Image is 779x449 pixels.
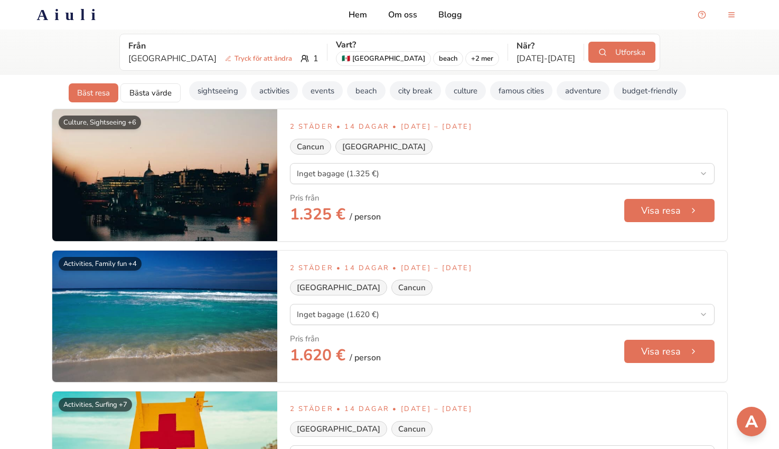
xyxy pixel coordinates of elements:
button: menu-button [721,4,742,25]
div: Activities, Surfing +7 [59,398,132,412]
img: Bild av Cancun Mx [52,251,277,383]
a: Hem [349,8,367,21]
span: / person [350,211,381,223]
div: beach [433,51,463,66]
p: [GEOGRAPHIC_DATA] [128,52,296,65]
div: Cancun [391,280,433,295]
span: Tryck för att ändra [221,53,296,64]
button: Bäst resa [69,83,118,102]
button: budget-friendly [614,81,686,100]
h2: Aiuli [37,5,102,24]
p: [DATE] - [DATE] [517,52,575,65]
a: Om oss [388,8,417,21]
h2: 1.620 € [290,346,381,369]
img: Bild av London Gb [52,109,277,241]
p: När? [517,40,575,52]
span: flag [342,54,350,63]
div: [GEOGRAPHIC_DATA] [290,421,387,437]
button: adventure [557,81,609,100]
button: city break [390,81,441,100]
div: Pris från [290,333,320,344]
p: 2 städer • 14 dagar • [DATE] – [DATE] [290,404,715,415]
a: Aiuli [20,5,119,24]
div: + 2 mer [465,51,499,66]
div: Activities, Family fun +4 [59,257,142,271]
div: [GEOGRAPHIC_DATA] [336,51,431,66]
a: Blogg [438,8,462,21]
div: Pris från [290,193,320,203]
button: Bästa värde [120,83,181,102]
img: Support [739,409,764,434]
p: Från [128,40,318,52]
h2: 1.325 € [290,205,381,228]
button: Visa resa [624,199,715,222]
p: Vart? [336,39,499,51]
div: Cancun [391,421,433,437]
button: events [302,81,343,100]
p: 2 städer • 14 dagar • [DATE] – [DATE] [290,122,715,132]
button: Open support chat [737,407,766,436]
button: activities [251,81,298,100]
div: Cancun [290,139,331,155]
button: sightseeing [189,81,247,100]
div: [GEOGRAPHIC_DATA] [290,280,387,295]
div: Culture, Sightseeing +6 [59,116,141,129]
button: Visa resa [624,340,715,363]
p: 2 städer • 14 dagar • [DATE] – [DATE] [290,263,715,274]
span: / person [350,351,381,364]
div: 1 [128,52,318,65]
button: Open support chat [691,4,712,25]
div: [GEOGRAPHIC_DATA] [335,139,433,155]
button: famous cities [490,81,552,100]
button: culture [445,81,486,100]
button: Utforska [588,42,655,63]
button: beach [347,81,386,100]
